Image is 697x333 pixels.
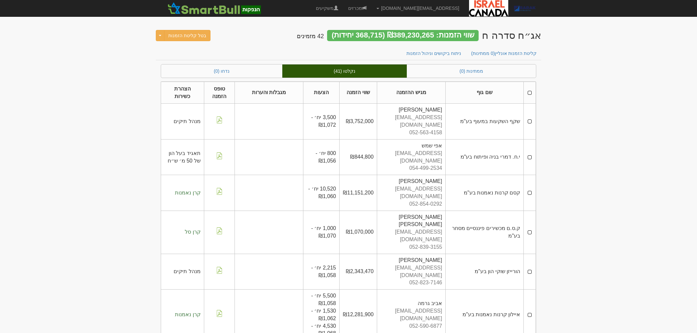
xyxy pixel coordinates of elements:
[216,227,223,234] img: pdf-file-icon.png
[339,139,377,175] td: ₪844,800
[377,82,446,104] th: מגיש ההזמנה
[327,30,479,41] div: שווי הזמנות: ₪389,230,265 (368,715 יחידות)
[407,64,536,78] a: ממתינות (0)
[175,312,200,317] span: קרן נאמנות
[380,300,442,307] div: אביב גרמה
[297,33,324,40] h4: 42 מזמינים
[401,46,467,60] a: ניתוח ביקושים וניהול הזמנות
[446,211,524,254] td: ק.ס.ם מכשירים פיננסיים מסחר בע"מ
[446,175,524,211] td: קסם קרנות נאמנות בע"מ
[161,64,282,78] a: נדחו (0)
[216,267,223,274] img: pdf-file-icon.png
[446,104,524,139] td: שקף השקעות במעוף בע"מ
[446,82,524,104] th: שם גוף
[311,225,336,239] span: 1,000 יח׳ - ₪1,070
[380,279,442,287] div: 052-823-7146
[466,46,542,60] a: קליטת הזמנות אונליין(0 ממתינות)
[446,254,524,289] td: הורייזן שוקי הון בע"מ
[471,51,495,56] span: (0 ממתינות)
[166,2,263,15] img: SmartBull Logo
[161,82,204,104] th: הצהרת כשירות
[311,293,336,306] span: 5,500 יח׳ - ₪1,058
[380,257,442,264] div: [PERSON_NAME]
[204,82,235,104] th: טופס הזמנה
[311,115,336,128] span: 3,500 יח׳ - ₪1,072
[339,104,377,139] td: ₪3,752,000
[380,114,442,129] div: [EMAIL_ADDRESS][DOMAIN_NAME]
[174,118,200,124] span: מנהל תיקים
[339,175,377,211] td: ₪11,151,200
[380,150,442,165] div: [EMAIL_ADDRESS][DOMAIN_NAME]
[380,106,442,114] div: [PERSON_NAME]
[446,139,524,175] td: י.ח. דמרי בניה ופיתוח בע"מ
[164,30,210,41] button: בטל קליטת הזמנות
[316,150,336,164] span: 800 יח׳ - ₪1,056
[380,178,442,185] div: [PERSON_NAME]
[216,152,223,159] img: pdf-file-icon.png
[339,254,377,289] td: ₪2,343,470
[380,200,442,208] div: 052-854-0292
[311,265,336,278] span: 2,215 יח׳ - ₪1,058
[216,188,223,195] img: pdf-file-icon.png
[185,229,200,235] span: קרן סל
[380,129,442,137] div: 052-563-4158
[168,150,201,164] span: תאגיד בעל הון של 50 מ׳ ש״ח
[380,165,442,172] div: 054-499-2534
[175,190,200,195] span: קרן נאמנות
[216,116,223,123] img: pdf-file-icon.png
[380,307,442,322] div: [EMAIL_ADDRESS][DOMAIN_NAME]
[380,264,442,279] div: [EMAIL_ADDRESS][DOMAIN_NAME]
[235,82,303,104] th: מגבלות והערות
[308,186,336,199] span: 10,520 יח׳ - ₪1,060
[380,185,442,200] div: [EMAIL_ADDRESS][DOMAIN_NAME]
[339,211,377,254] td: ₪1,070,000
[174,269,200,274] span: מנהל תיקים
[380,322,442,330] div: 052-590-6877
[380,142,442,150] div: אפי שמש
[380,214,442,229] div: [PERSON_NAME] [PERSON_NAME]
[282,64,407,78] a: נקלטו (41)
[380,243,442,251] div: 052-839-3155
[311,308,336,321] span: 1,530 יח׳ - ₪1,062
[303,82,339,104] th: הצעות
[482,30,541,41] div: ישראל קנדה (ט.ר) בע"מ - אג״ח (סדרה ח) - הנפקה לציבור
[339,82,377,104] th: שווי הזמנה
[380,228,442,243] div: [EMAIL_ADDRESS][DOMAIN_NAME]
[216,310,223,317] img: pdf-file-icon.png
